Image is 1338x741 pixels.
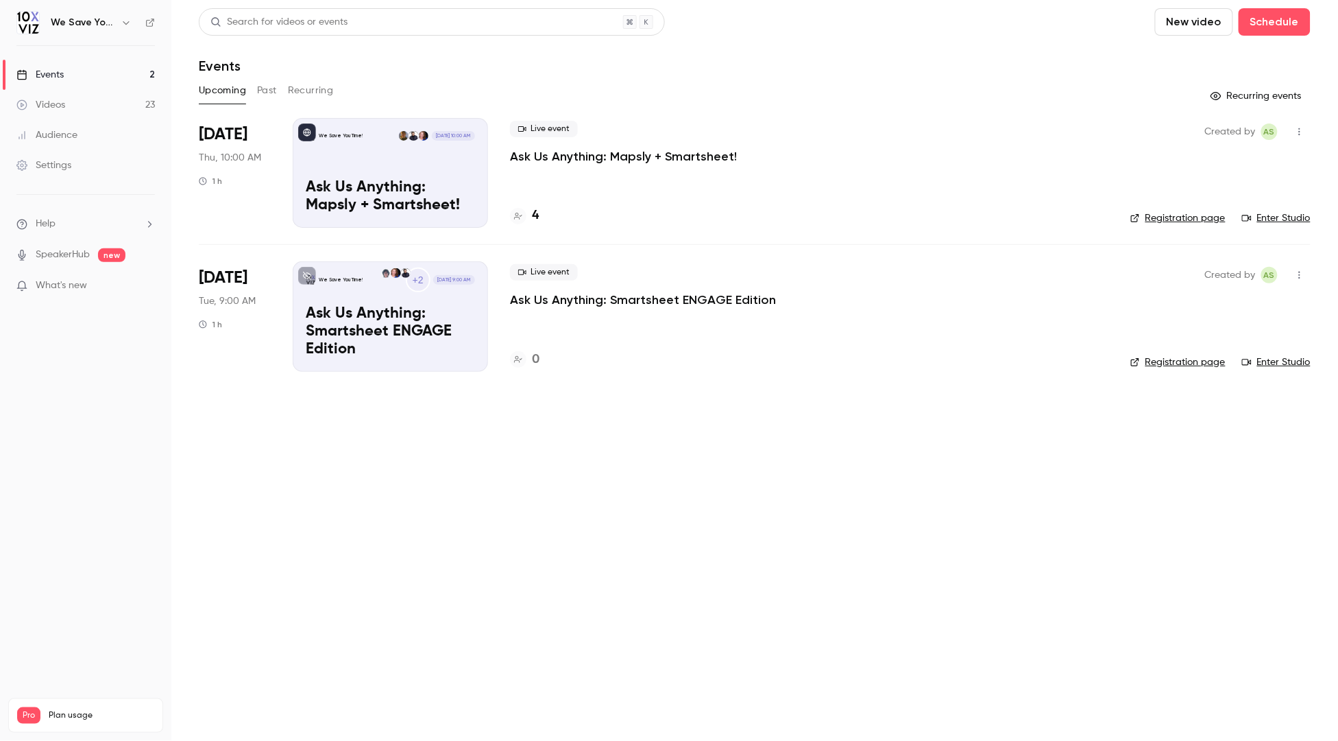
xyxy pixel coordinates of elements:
p: Ask Us Anything: Smartsheet ENGAGE Edition [306,305,475,358]
a: 0 [510,351,539,369]
img: Nick R [399,131,409,141]
a: Enter Studio [1242,355,1311,369]
span: AS [1264,267,1275,283]
span: Ashley Sage [1261,123,1278,140]
span: What's new [36,279,87,293]
span: [DATE] 9:00 AM [433,275,474,285]
span: Tue, 9:00 AM [199,294,256,308]
img: Dansong Wang [381,268,391,278]
div: 1 h [199,176,222,187]
span: Help [36,217,56,231]
button: Recurring events [1204,85,1311,107]
a: Ask Us Anything: Mapsly + Smartsheet! [510,148,737,165]
button: Recurring [288,80,334,102]
div: Audience [16,128,77,142]
a: Ask Us Anything: Smartsheet ENGAGE EditionWe Save You Time!+2Dustin WiseJennifer JonesDansong Wan... [293,261,488,371]
a: Registration page [1130,355,1226,369]
span: [DATE] [199,267,247,289]
img: We Save You Time! [17,12,39,34]
img: Jennifer Jones [391,268,400,278]
div: +2 [406,268,430,292]
h4: 4 [532,207,539,225]
button: New video [1155,8,1233,36]
button: Past [257,80,277,102]
a: Registration page [1130,211,1226,225]
span: Live event [510,264,578,281]
h1: Events [199,58,241,74]
a: Ask Us Anything: Smartsheet ENGAGE Edition [510,292,776,308]
div: Events [16,68,64,82]
span: Thu, 10:00 AM [199,151,261,165]
span: Pro [17,707,40,724]
span: [DATE] 10:00 AM [432,131,474,141]
span: Created by [1205,123,1256,140]
span: AS [1264,123,1275,140]
a: Ask Us Anything: Mapsly + Smartsheet!We Save You Time!Jennifer JonesDustin WiseNick R[DATE] 10:00... [293,118,488,228]
img: Dustin Wise [401,268,411,278]
div: Oct 7 Tue, 9:00 AM (America/Denver) [199,261,271,371]
span: new [98,248,125,262]
div: Videos [16,98,65,112]
p: We Save You Time! [319,277,363,283]
h4: 0 [532,351,539,369]
div: Search for videos or events [210,15,348,30]
span: Ashley Sage [1261,267,1278,283]
li: help-dropdown-opener [16,217,155,231]
span: Created by [1205,267,1256,283]
div: Oct 2 Thu, 10:00 AM (America/Denver) [199,118,271,228]
button: Upcoming [199,80,246,102]
p: Ask Us Anything: Mapsly + Smartsheet! [306,179,475,215]
img: Jennifer Jones [419,131,428,141]
img: Dustin Wise [409,131,418,141]
h6: We Save You Time! [51,16,115,30]
div: 1 h [199,319,222,330]
a: SpeakerHub [36,248,90,262]
span: Plan usage [49,710,154,721]
button: Schedule [1239,8,1311,36]
p: We Save You Time! [319,132,363,139]
span: [DATE] [199,123,247,145]
a: Enter Studio [1242,211,1311,225]
div: Settings [16,158,71,172]
a: 4 [510,207,539,225]
span: Live event [510,121,578,137]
